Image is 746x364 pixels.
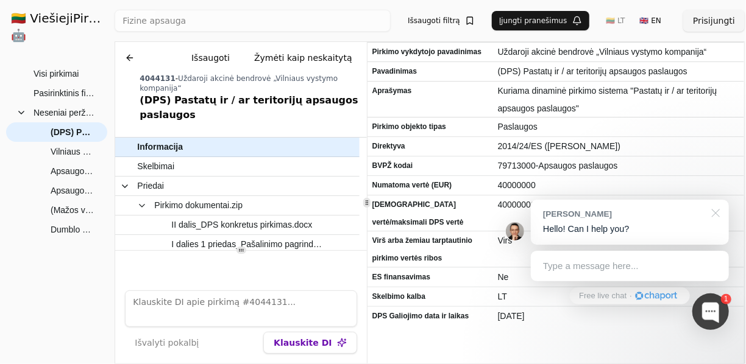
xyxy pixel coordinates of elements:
[630,290,632,302] div: ·
[721,294,731,304] div: 1
[498,196,740,214] span: 40000000
[498,288,740,306] span: LT
[372,196,488,231] span: [DEMOGRAPHIC_DATA] vertė/maksimali DPS vertė
[51,142,95,161] span: Vilniaus miesto ikimokyklinio ugdymo įstaigų pastatų apsaugos paslaugos
[498,118,740,136] span: Paslaugos
[137,138,183,156] span: Informacija
[171,216,312,234] span: II dalis_DPS konkretus pirkimas.docx
[579,290,627,302] span: Free live chat
[140,74,361,93] div: -
[498,233,740,250] span: Virš
[372,43,488,61] span: Pirkimo vykdytojo pavadinimas
[498,63,740,80] span: (DPS) Pastatų ir / ar teritorijų apsaugos paslaugos
[140,74,175,83] span: 4044131
[115,10,391,32] input: Greita paieška...
[372,268,488,286] span: ES finansavimas
[543,223,717,236] p: Hello! Can I help you?
[372,177,488,194] span: Numatoma vertė (EUR)
[154,197,243,214] span: Pirkimo dokumentai.zip
[498,177,740,194] span: 40000000
[372,63,488,80] span: Pavadinimas
[531,251,729,281] div: Type a message here...
[34,84,95,102] span: Pasirinktinis filtras (3696)
[372,233,488,268] span: Virš arba žemiau tarptautinio pirkimo vertės ribos
[137,158,174,175] span: Skelbimai
[372,118,488,136] span: Pirkimo objekto tipas
[140,93,361,122] div: (DPS) Pastatų ir / ar teritorijų apsaugos paslaugos
[506,222,524,240] img: Jonas
[498,82,740,117] span: Kuriama dinaminė pirkimo sistema "Pastatų ir / ar teritorijų apsaugos paslaugos"
[372,288,488,306] span: Skelbimo kalba
[263,332,357,354] button: Klauskite DI
[51,220,95,239] span: Dumblo sausinimo cecho pirmo bunkerio perdangos kapitalinio remonto darbai (supaprastintas atvira...
[51,181,95,200] span: Apsaugos bendrabučiuose paslaugos
[140,74,338,93] span: Uždaroji akcinė bendrovė „Vilniaus vystymo kompanija“
[171,236,324,253] span: I dalies 1 priedas_Pašalinimo pagrindai.docx
[633,11,669,30] button: 🇬🇧 EN
[372,157,488,175] span: BVPŽ kodai
[51,123,95,141] span: (DPS) Pastatų ir / ar teritorijų apsaugos paslaugos
[372,138,488,155] span: Direktyva
[543,208,705,220] div: [PERSON_NAME]
[400,11,482,30] button: Išsaugoti filtrą
[372,82,488,100] span: Aprašymas
[244,47,362,69] button: Žymėti kaip neskaitytą
[498,43,740,61] span: Uždaroji akcinė bendrovė „Vilniaus vystymo kompanija“
[498,157,740,175] span: 79713000-Apsaugos paslaugos
[51,201,95,219] span: (Mažos vertės skelbiama apklausa) Dėl objektų apsaugos, techninės priežiūros bei remonto paslaugas
[372,307,488,325] span: DPS Galiojimo data ir laikas
[498,268,740,286] span: Ne
[498,307,740,325] span: [DATE]
[492,11,589,30] button: Įjungti pranešimus
[51,162,95,180] span: Apsaugos paslaugų užsakymai per CPO LT elektroninį katalogą (seno CVP IS Nr. 504287)
[34,103,95,122] span: Neseniai peržiūrėti pirkimai
[137,177,164,195] span: Priedai
[498,138,740,155] span: 2014/24/ES ([PERSON_NAME])
[34,65,79,83] span: Visi pirkimai
[683,10,745,32] button: Prisijungti
[570,287,689,304] a: Free live chat·
[182,47,240,69] button: Išsaugoti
